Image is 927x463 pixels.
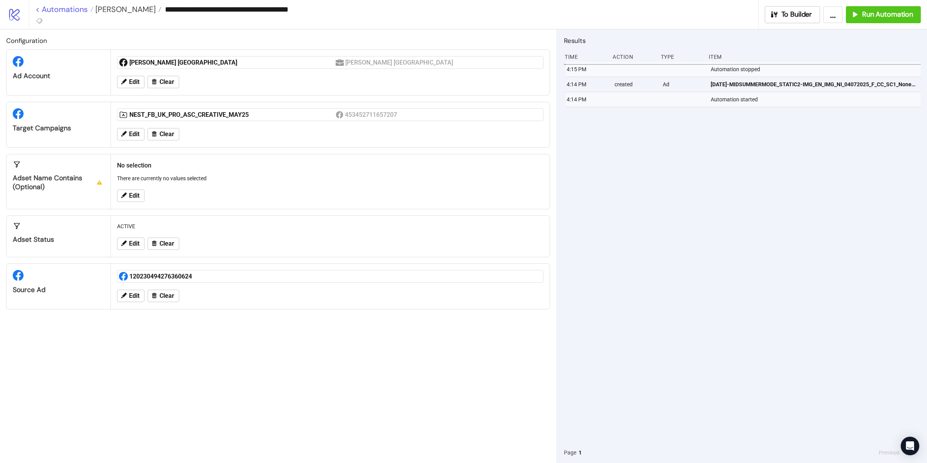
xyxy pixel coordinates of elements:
div: Time [564,50,606,64]
span: To Builder [781,10,812,19]
button: Clear [148,128,179,140]
span: Run Automation [862,10,913,19]
div: 453452711657207 [345,110,399,120]
a: [PERSON_NAME] [93,5,161,13]
h2: Configuration [6,36,550,46]
button: Clear [148,76,179,88]
button: Edit [117,128,144,140]
span: Edit [129,79,139,85]
button: Run Automation [846,6,921,23]
div: NEST_FB_UK_PRO_ASC_CREATIVE_MAY25 [129,111,336,119]
div: Open Intercom Messenger [901,437,919,455]
span: [DATE]-MIDSUMMERMODE_STATIC2-IMG_EN_IMG_NI_04072025_F_CC_SC1_None_BAU – Copy [711,80,917,89]
button: Edit [117,237,144,250]
span: Edit [129,240,139,247]
div: Automation stopped [710,62,923,77]
a: < Automations [36,5,93,13]
div: 4:14 PM [566,92,608,107]
div: Adset Status [13,235,104,244]
div: Automation started [710,92,923,107]
div: Ad [662,77,705,92]
span: [PERSON_NAME] [93,4,156,14]
div: 120230494276360624 [129,272,336,281]
button: Edit [117,76,144,88]
span: Edit [129,292,139,299]
span: Page [564,448,576,457]
div: [PERSON_NAME] [GEOGRAPHIC_DATA] [129,58,336,67]
button: 1 [576,448,584,457]
button: Previous [876,448,902,457]
div: 4:14 PM [566,77,608,92]
div: ACTIVE [114,219,547,234]
h2: Results [564,36,921,46]
div: 4:15 PM [566,62,608,77]
div: Ad Account [13,72,104,80]
span: Edit [129,131,139,138]
p: There are currently no values selected [117,174,543,183]
button: Clear [148,290,179,302]
button: ... [823,6,843,23]
span: Clear [160,240,174,247]
div: created [614,77,656,92]
div: [PERSON_NAME] [GEOGRAPHIC_DATA] [345,58,454,67]
span: Clear [160,131,174,138]
span: Clear [160,292,174,299]
div: Type [660,50,703,64]
button: To Builder [765,6,820,23]
a: [DATE]-MIDSUMMERMODE_STATIC2-IMG_EN_IMG_NI_04072025_F_CC_SC1_None_BAU – Copy [711,77,917,92]
div: Action [612,50,654,64]
span: Clear [160,79,174,85]
div: Item [708,50,921,64]
div: Adset Name contains (optional) [13,174,104,191]
div: Target Campaigns [13,124,104,133]
span: Edit [129,192,139,199]
h2: No selection [117,161,543,170]
button: Clear [148,237,179,250]
button: Edit [117,190,144,202]
div: Source Ad [13,285,104,294]
button: Edit [117,290,144,302]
